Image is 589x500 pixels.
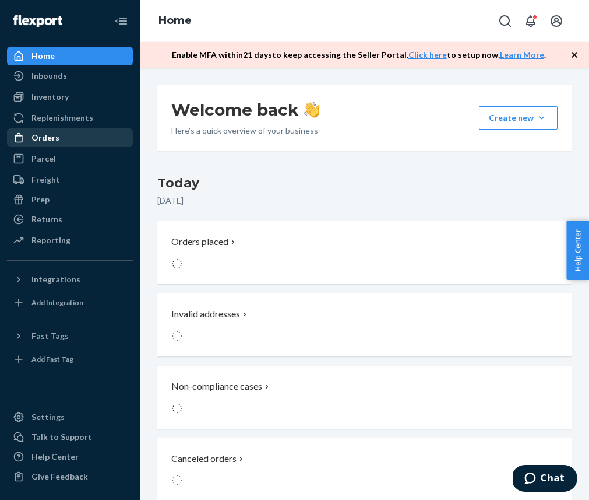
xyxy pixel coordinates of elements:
[31,330,69,342] div: Fast Tags
[157,174,572,193] h3: Today
[171,307,240,321] p: Invalid addresses
[31,132,59,144] div: Orders
[7,170,133,189] a: Freight
[31,235,70,246] div: Reporting
[545,9,568,33] button: Open account menu
[31,431,92,443] div: Talk to Support
[157,195,572,207] p: [DATE]
[31,50,55,62] div: Home
[171,235,228,249] p: Orders placed
[7,327,133,345] button: Fast Tags
[31,451,79,463] div: Help Center
[157,221,572,284] button: Orders placed
[7,67,133,85] a: Inbounds
[7,109,133,127] a: Replenishments
[479,106,558,130] button: Create new
[31,471,88,482] div: Give Feedback
[7,231,133,250] a: Reporting
[7,467,133,486] button: Give Feedback
[566,221,589,280] button: Help Center
[149,4,201,38] ol: breadcrumbs
[31,194,50,205] div: Prep
[7,190,133,209] a: Prep
[171,380,262,393] p: Non-compliance cases
[31,214,62,225] div: Returns
[31,274,80,285] div: Integrations
[7,293,133,312] a: Add Integration
[172,49,546,61] p: Enable MFA within 21 days to keep accessing the Seller Portal. to setup now. .
[408,50,447,60] a: Click here
[171,452,237,466] p: Canceled orders
[7,210,133,229] a: Returns
[7,350,133,369] a: Add Fast Tag
[513,465,577,494] iframe: Opens a widget where you can chat to one of our agents
[519,9,542,33] button: Open notifications
[31,411,65,423] div: Settings
[7,408,133,426] a: Settings
[171,125,320,137] p: Here’s a quick overview of your business
[13,15,62,27] img: Flexport logo
[31,153,56,165] div: Parcel
[157,293,572,356] button: Invalid addresses
[158,14,192,27] a: Home
[7,88,133,106] a: Inventory
[110,9,133,33] button: Close Navigation
[31,112,93,124] div: Replenishments
[304,102,320,118] img: hand-wave emoji
[7,428,133,446] button: Talk to Support
[31,174,60,186] div: Freight
[31,354,73,364] div: Add Fast Tag
[493,9,517,33] button: Open Search Box
[7,149,133,168] a: Parcel
[157,366,572,429] button: Non-compliance cases
[31,298,83,307] div: Add Integration
[171,99,320,120] h1: Welcome back
[7,270,133,289] button: Integrations
[31,70,67,82] div: Inbounds
[500,50,544,60] a: Learn More
[7,447,133,466] a: Help Center
[7,47,133,65] a: Home
[31,91,69,103] div: Inventory
[7,128,133,147] a: Orders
